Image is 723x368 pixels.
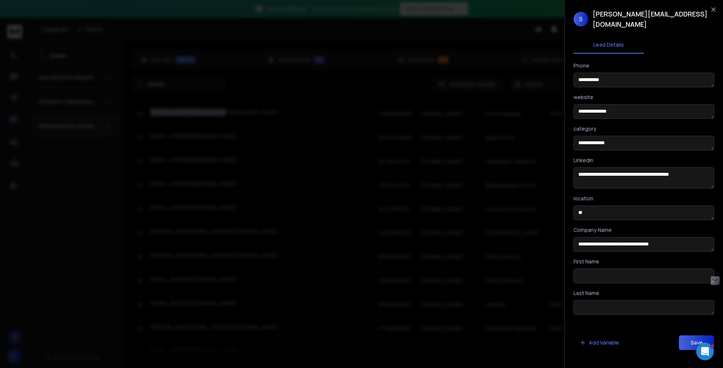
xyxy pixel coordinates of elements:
[574,158,593,163] label: LinkedIn
[574,63,589,68] label: Phone
[574,37,644,54] button: Lead Details
[696,343,714,360] iframe: Intercom live chat
[574,95,593,100] label: website
[574,335,625,350] button: Add Variable
[679,335,714,350] button: Save
[574,196,593,201] label: location
[574,259,599,264] label: First Name
[574,126,596,131] label: category
[574,227,612,233] label: Company Name
[593,9,714,29] h1: [PERSON_NAME][EMAIL_ADDRESS][DOMAIN_NAME]
[574,12,588,26] span: S
[574,291,599,296] label: Last Name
